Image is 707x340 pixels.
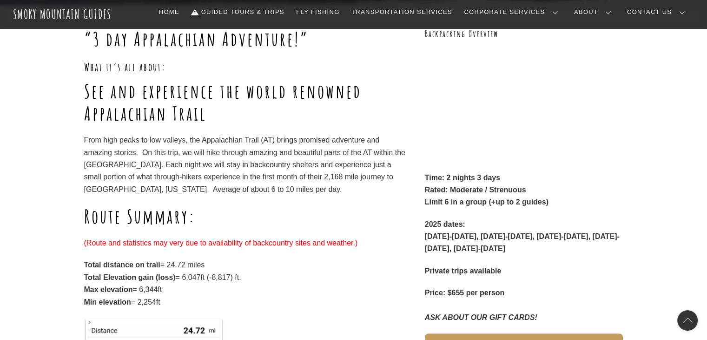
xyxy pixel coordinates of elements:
p: = 24.72 miles = 6,047ft (-8,817) ft. = 6,344ft = 2,254ft [84,259,408,308]
em: ASK ABOUT OUR GIFT CARDS! [425,313,537,321]
h1: “3 day Appalachian Adventure!” [84,28,408,50]
strong: Total Elevation gain (loss) [84,273,176,281]
a: Guided Tours & Trips [188,2,288,22]
strong: Time: 2 nights 3 days [425,174,500,182]
span: (Route and statistics may very due to availability of backcountry sites and weather.) [84,239,358,247]
h1: See and experience the world renowned Appalachian Trail [84,80,408,125]
p: From high peaks to low valleys, the Appalachian Trail (AT) brings promised adventure and amazing ... [84,134,408,196]
a: Fly Fishing [292,2,343,22]
strong: Private trips available [425,267,502,275]
strong: 2025 dates: [DATE]-[DATE], [DATE]-[DATE], [DATE]-[DATE], [DATE]-[DATE], [DATE]-[DATE] [425,220,620,253]
a: About [570,2,619,22]
a: Smoky Mountain Guides [13,7,112,22]
h1: Route Summary: [84,205,408,228]
strong: Price: $655 per person [425,289,505,297]
a: Home [155,2,183,22]
h3: Backpacking Overview [425,28,623,41]
h3: What it’s all about: [84,60,408,75]
a: Corporate Services [460,2,566,22]
strong: Total distance on trail [84,261,160,269]
a: Transportation Services [348,2,456,22]
strong: Limit 6 in a group (+up to 2 guides) [425,198,548,206]
strong: Max elevation [84,286,133,293]
strong: Min elevation [84,298,131,306]
a: Contact Us [623,2,693,22]
strong: Rated: Moderate / Strenuous [425,186,526,194]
